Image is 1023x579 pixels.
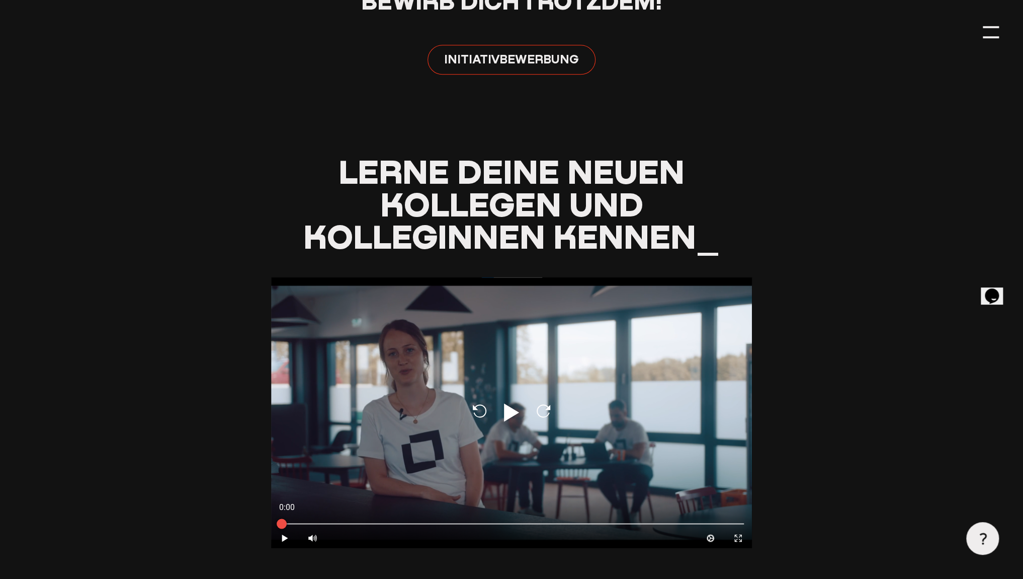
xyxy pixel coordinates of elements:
span: kennen_ [553,216,720,256]
span: INITIATIVBEWERBUNG [444,51,579,67]
a: INITIATIVBEWERBUNG [428,45,595,74]
iframe: chat widget [981,274,1013,305]
span: Lerne deine neuen [338,151,685,191]
span: Kollegen und Kolleginnen [303,184,643,256]
div: 0:00 [271,495,512,519]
